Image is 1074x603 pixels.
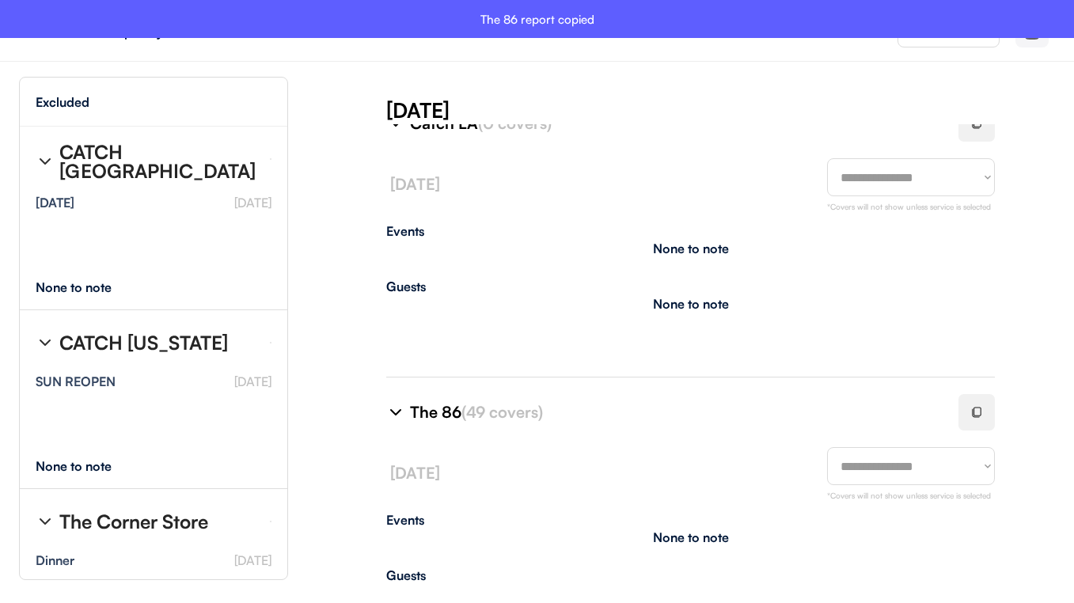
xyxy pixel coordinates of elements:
div: None to note [653,242,729,255]
img: chevron-right%20%281%29.svg [36,333,55,352]
div: None to note [653,531,729,544]
div: None to note [653,298,729,310]
img: chevron-right%20%281%29.svg [386,403,405,422]
div: [DATE] [386,96,1074,124]
font: [DATE] [390,463,440,483]
font: *Covers will not show unless service is selected [827,491,991,500]
font: [DATE] [234,552,271,568]
div: Dinner [36,554,74,567]
div: [DATE] [36,196,74,209]
div: Guests [386,280,995,293]
img: chevron-right%20%281%29.svg [36,512,55,531]
div: The Corner Store [59,512,208,531]
div: None to note [36,281,141,294]
div: CATCH [US_STATE] [59,333,228,352]
div: Events [386,225,995,237]
font: (49 covers) [461,402,543,422]
font: [DATE] [234,195,271,210]
font: [DATE] [390,174,440,194]
img: chevron-right%20%281%29.svg [36,152,55,171]
div: Guests [386,569,995,582]
font: *Covers will not show unless service is selected [827,202,991,211]
div: Excluded [36,96,89,108]
font: [DATE] [234,374,271,389]
div: The 86 [410,401,939,423]
div: SUN REOPEN [36,375,116,388]
div: None to note [36,460,141,472]
div: Events [386,514,995,526]
div: CATCH [GEOGRAPHIC_DATA] [59,142,257,180]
